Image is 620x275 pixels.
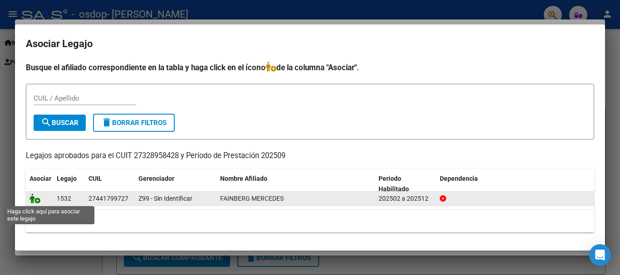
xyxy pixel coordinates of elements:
[375,169,436,199] datatable-header-cell: Periodo Habilitado
[85,169,135,199] datatable-header-cell: CUIL
[41,119,79,127] span: Buscar
[138,175,174,182] span: Gerenciador
[101,117,112,128] mat-icon: delete
[379,193,433,204] div: 202502 a 202512
[440,175,478,182] span: Dependencia
[41,117,52,128] mat-icon: search
[101,119,167,127] span: Borrar Filtros
[26,150,594,162] p: Legajos aprobados para el CUIT 27328958428 y Período de Prestación 202509
[138,195,192,202] span: Z99 - Sin Identificar
[217,169,375,199] datatable-header-cell: Nombre Afiliado
[53,169,85,199] datatable-header-cell: Legajo
[89,193,128,204] div: 27441799727
[26,62,594,73] h4: Busque el afiliado correspondiente en la tabla y haga click en el ícono de la columna "Asociar".
[26,210,594,232] div: 1 registros
[34,115,86,131] button: Buscar
[220,195,284,202] span: FAINBERG MERCEDES
[26,35,594,53] h2: Asociar Legajo
[135,169,217,199] datatable-header-cell: Gerenciador
[93,114,175,132] button: Borrar Filtros
[30,175,51,182] span: Asociar
[379,175,409,193] span: Periodo Habilitado
[436,169,595,199] datatable-header-cell: Dependencia
[220,175,267,182] span: Nombre Afiliado
[57,175,77,182] span: Legajo
[589,244,611,266] div: Open Intercom Messenger
[89,175,102,182] span: CUIL
[26,169,53,199] datatable-header-cell: Asociar
[57,195,71,202] span: 1532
